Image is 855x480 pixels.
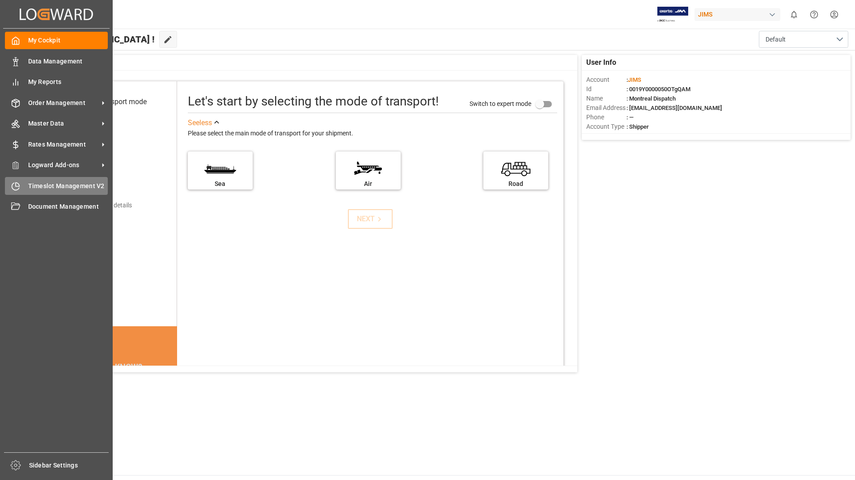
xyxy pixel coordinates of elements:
[784,4,804,25] button: show 0 new notifications
[28,77,108,87] span: My Reports
[626,95,676,102] span: : Montreal Dispatch
[28,57,108,66] span: Data Management
[28,36,108,45] span: My Cockpit
[586,57,616,68] span: User Info
[586,84,626,94] span: Id
[626,105,722,111] span: : [EMAIL_ADDRESS][DOMAIN_NAME]
[626,123,649,130] span: : Shipper
[804,4,824,25] button: Help Center
[5,177,108,194] a: Timeslot Management V2
[766,35,786,44] span: Default
[5,52,108,70] a: Data Management
[628,76,641,83] span: JIMS
[28,160,99,170] span: Logward Add-ons
[28,202,108,211] span: Document Management
[759,31,848,48] button: open menu
[357,214,384,224] div: NEXT
[586,113,626,122] span: Phone
[28,140,99,149] span: Rates Management
[586,75,626,84] span: Account
[657,7,688,22] img: Exertis%20JAM%20-%20Email%20Logo.jpg_1722504956.jpg
[192,179,248,189] div: Sea
[188,118,212,128] div: See less
[586,122,626,131] span: Account Type
[586,103,626,113] span: Email Address
[626,76,641,83] span: :
[626,114,634,121] span: : —
[470,100,531,107] span: Switch to expert mode
[586,94,626,103] span: Name
[29,461,109,470] span: Sidebar Settings
[37,31,155,48] span: Hello [GEOGRAPHIC_DATA] !
[188,92,439,111] div: Let's start by selecting the mode of transport!
[488,179,544,189] div: Road
[28,181,108,191] span: Timeslot Management V2
[76,201,132,210] div: Add shipping details
[694,8,780,21] div: JIMS
[694,6,784,23] button: JIMS
[188,128,557,139] div: Please select the main mode of transport for your shipment.
[28,119,99,128] span: Master Data
[626,86,690,93] span: : 0019Y0000050OTgQAM
[340,179,396,189] div: Air
[28,98,99,108] span: Order Management
[5,32,108,49] a: My Cockpit
[348,209,393,229] button: NEXT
